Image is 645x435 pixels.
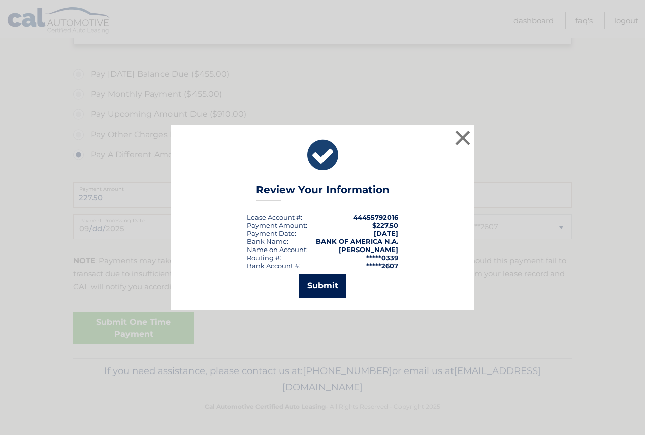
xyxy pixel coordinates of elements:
[374,229,398,237] span: [DATE]
[247,237,288,245] div: Bank Name:
[247,229,296,237] div: :
[247,254,281,262] div: Routing #:
[453,128,473,148] button: ×
[247,221,307,229] div: Payment Amount:
[339,245,398,254] strong: [PERSON_NAME]
[353,213,398,221] strong: 44455792016
[247,262,301,270] div: Bank Account #:
[372,221,398,229] span: $227.50
[247,229,295,237] span: Payment Date
[316,237,398,245] strong: BANK OF AMERICA N.A.
[299,274,346,298] button: Submit
[247,213,302,221] div: Lease Account #:
[247,245,308,254] div: Name on Account:
[256,183,390,201] h3: Review Your Information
